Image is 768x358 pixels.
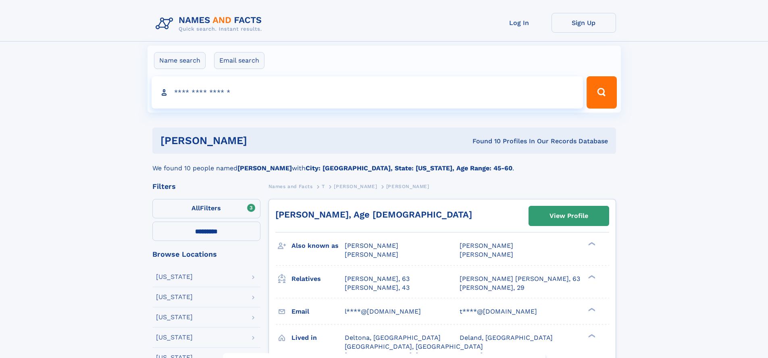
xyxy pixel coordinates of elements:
[160,136,360,146] h1: [PERSON_NAME]
[154,52,206,69] label: Name search
[214,52,264,69] label: Email search
[291,305,345,318] h3: Email
[345,274,410,283] a: [PERSON_NAME], 63
[345,334,441,341] span: Deltona, [GEOGRAPHIC_DATA]
[268,181,313,191] a: Names and Facts
[529,206,609,226] a: View Profile
[360,137,608,146] div: Found 10 Profiles In Our Records Database
[156,294,193,300] div: [US_STATE]
[152,199,260,218] label: Filters
[460,334,553,341] span: Deland, [GEOGRAPHIC_DATA]
[322,181,325,191] a: T
[460,242,513,249] span: [PERSON_NAME]
[345,251,398,258] span: [PERSON_NAME]
[586,241,596,247] div: ❯
[152,251,260,258] div: Browse Locations
[460,251,513,258] span: [PERSON_NAME]
[237,164,292,172] b: [PERSON_NAME]
[334,181,377,191] a: [PERSON_NAME]
[152,13,268,35] img: Logo Names and Facts
[386,184,429,189] span: [PERSON_NAME]
[306,164,512,172] b: City: [GEOGRAPHIC_DATA], State: [US_STATE], Age Range: 45-60
[156,334,193,341] div: [US_STATE]
[322,184,325,189] span: T
[152,183,260,190] div: Filters
[487,13,552,33] a: Log In
[291,272,345,286] h3: Relatives
[345,343,483,350] span: [GEOGRAPHIC_DATA], [GEOGRAPHIC_DATA]
[345,283,410,292] a: [PERSON_NAME], 43
[586,274,596,279] div: ❯
[587,76,616,109] button: Search Button
[156,314,193,320] div: [US_STATE]
[460,274,580,283] a: [PERSON_NAME] [PERSON_NAME], 63
[152,76,583,109] input: search input
[586,333,596,338] div: ❯
[552,13,616,33] a: Sign Up
[291,331,345,345] h3: Lived in
[334,184,377,189] span: [PERSON_NAME]
[291,239,345,253] h3: Also known as
[156,274,193,280] div: [US_STATE]
[549,207,588,225] div: View Profile
[586,307,596,312] div: ❯
[275,209,472,220] a: [PERSON_NAME], Age [DEMOGRAPHIC_DATA]
[345,242,398,249] span: [PERSON_NAME]
[152,154,616,173] div: We found 10 people named with .
[191,204,200,212] span: All
[460,283,524,292] a: [PERSON_NAME], 29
